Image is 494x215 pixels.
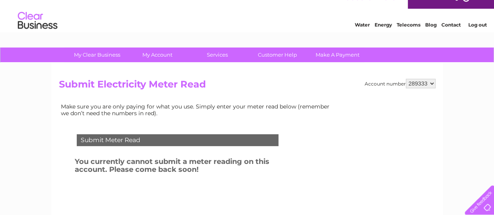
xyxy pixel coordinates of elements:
a: Customer Help [245,48,310,62]
a: Water [355,34,370,40]
a: Log out [468,34,486,40]
a: My Account [125,48,190,62]
a: Make A Payment [305,48,370,62]
a: Telecoms [397,34,420,40]
h2: Submit Electricity Meter Read [59,79,435,94]
a: Energy [375,34,392,40]
h3: You currently cannot submit a meter reading on this account. Please come back soon! [75,156,299,178]
div: Submit Meter Read [77,134,278,146]
div: Clear Business is a trading name of Verastar Limited (registered in [GEOGRAPHIC_DATA] No. 3667643... [61,4,434,38]
td: Make sure you are only paying for what you use. Simply enter your meter read below (remember we d... [59,101,336,118]
img: logo.png [17,21,58,45]
a: Services [185,48,250,62]
a: Blog [425,34,437,40]
a: 0333 014 3131 [345,4,399,14]
a: My Clear Business [64,48,130,62]
a: Contact [441,34,461,40]
div: Account number [365,79,435,88]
